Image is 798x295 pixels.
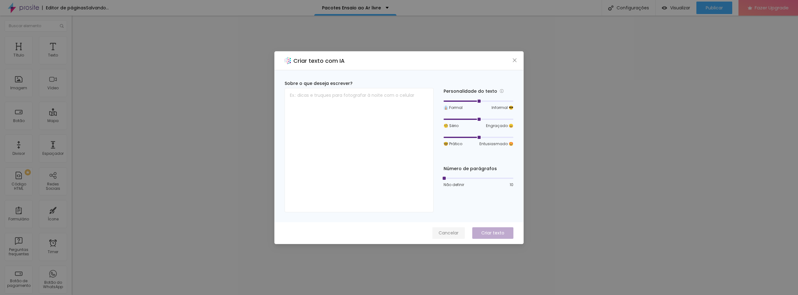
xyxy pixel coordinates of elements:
button: Close [512,57,518,63]
span: Entusiasmado 🤩 [479,141,513,147]
span: Informal 😎 [492,105,513,111]
span: Não definir [444,182,464,188]
h2: Criar texto com IA [293,57,345,65]
button: Criar texto [472,227,513,239]
span: 10 [510,182,513,188]
button: Cancelar [432,227,465,239]
span: close [512,58,517,63]
span: 👔 Formal [444,105,463,111]
span: 🤓 Prático [444,141,462,147]
div: Sobre o que deseja escrever? [285,80,434,87]
div: Número de parágrafos [444,165,513,172]
span: Engraçado 😄 [486,123,513,129]
span: 🧐 Sério [444,123,459,129]
span: Cancelar [439,230,459,236]
div: Personalidade do texto [444,88,513,95]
